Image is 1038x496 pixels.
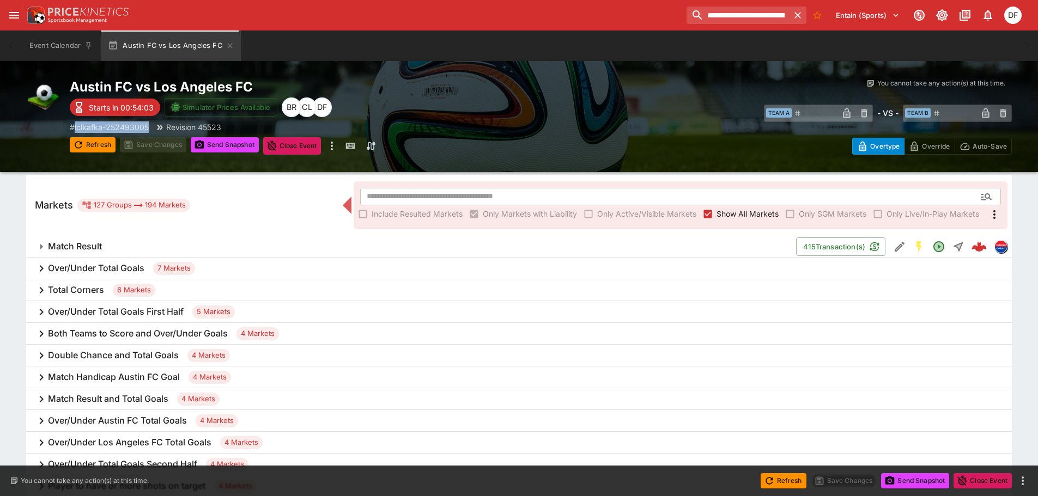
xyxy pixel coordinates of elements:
span: 4 Markets [187,350,230,361]
button: Auto-Save [955,138,1012,155]
h6: Total Corners [48,284,104,296]
span: 6 Markets [113,285,155,296]
button: David Foster [1001,3,1025,27]
button: Overtype [852,138,905,155]
div: adb03701-4685-404e-b629-aa2d7c5e66e3 [972,239,987,254]
div: Codie Little [297,97,317,117]
h6: Match Handicap Austin FC Goal [48,371,180,383]
button: more [1016,474,1029,487]
button: Connected to PK [909,5,929,25]
img: Sportsbook Management [48,18,107,23]
div: 127 Groups 194 Markets [82,199,186,212]
h2: Copy To Clipboard [70,78,541,95]
button: Send Snapshot [191,137,259,152]
button: Close Event [263,137,321,155]
p: You cannot take any action(s) at this time. [877,78,1005,88]
div: Ben Raymond [282,97,301,117]
button: No Bookmarks [809,7,826,24]
span: Only Live/In-Play Markets [887,208,979,219]
button: Open [976,187,996,206]
button: Straight [949,237,968,256]
span: 4 Markets [236,328,279,339]
button: Send Snapshot [881,473,949,488]
button: Open [929,237,949,256]
button: Select Tenant [829,7,906,24]
h6: Over/Under Los Angeles FC Total Goals [48,437,211,448]
div: Start From [852,138,1012,155]
p: Override [922,140,950,152]
span: 4 Markets [196,415,238,426]
span: Team B [905,108,931,118]
img: PriceKinetics [48,8,129,16]
h6: Match Result and Total Goals [48,393,168,405]
button: Refresh [761,473,806,488]
h6: Match Result [48,241,102,252]
span: Include Resulted Markets [372,208,463,219]
div: lclkafka [994,240,1007,253]
button: Austin FC vs Los Angeles FC [101,30,241,61]
p: Copy To Clipboard [70,121,149,133]
button: Notifications [978,5,998,25]
span: 4 Markets [220,437,263,448]
img: lclkafka [995,241,1007,253]
p: You cannot take any action(s) at this time. [21,476,149,486]
h5: Markets [35,199,73,211]
svg: Open [932,240,945,253]
p: Starts in 00:54:03 [89,102,154,113]
p: Overtype [870,140,900,152]
span: Show All Markets [717,208,779,219]
span: 4 Markets [177,394,220,405]
div: David Foster [1004,7,1022,24]
span: Only SGM Markets [799,208,866,219]
button: SGM Enabled [909,237,929,256]
img: PriceKinetics Logo [24,4,46,26]
h6: - VS - [877,107,899,119]
svg: More [988,208,1001,221]
span: 4 Markets [189,372,231,383]
h6: Over/Under Austin FC Total Goals [48,415,187,426]
h6: Over/Under Total Goals Second Half [48,458,197,470]
span: Team A [766,108,792,118]
h6: Over/Under Total Goals First Half [48,306,184,317]
button: Edit Detail [890,237,909,256]
span: Only Markets with Liability [483,208,577,219]
button: Match Result [26,236,796,258]
h6: Double Chance and Total Goals [48,350,179,361]
span: Only Active/Visible Markets [597,208,696,219]
button: Documentation [955,5,975,25]
span: 4 Markets [206,459,248,470]
a: adb03701-4685-404e-b629-aa2d7c5e66e3 [968,236,990,258]
h6: Both Teams to Score and Over/Under Goals [48,328,228,339]
button: more [325,137,338,155]
button: Simulator Prices Available [165,98,277,117]
input: search [687,7,788,24]
button: Event Calendar [23,30,99,61]
div: David Foster [312,97,332,117]
span: 7 Markets [153,263,195,274]
button: Toggle light/dark mode [932,5,952,25]
button: Refresh [70,137,116,152]
img: soccer.png [26,78,61,113]
button: 415Transaction(s) [796,237,885,256]
button: Override [904,138,955,155]
button: open drawer [4,5,24,25]
span: 5 Markets [192,307,235,317]
p: Auto-Save [973,140,1007,152]
h6: Over/Under Total Goals [48,262,144,274]
p: Revision 45523 [166,121,221,133]
img: logo-cerberus--red.svg [972,239,987,254]
button: Close Event [954,473,1012,488]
